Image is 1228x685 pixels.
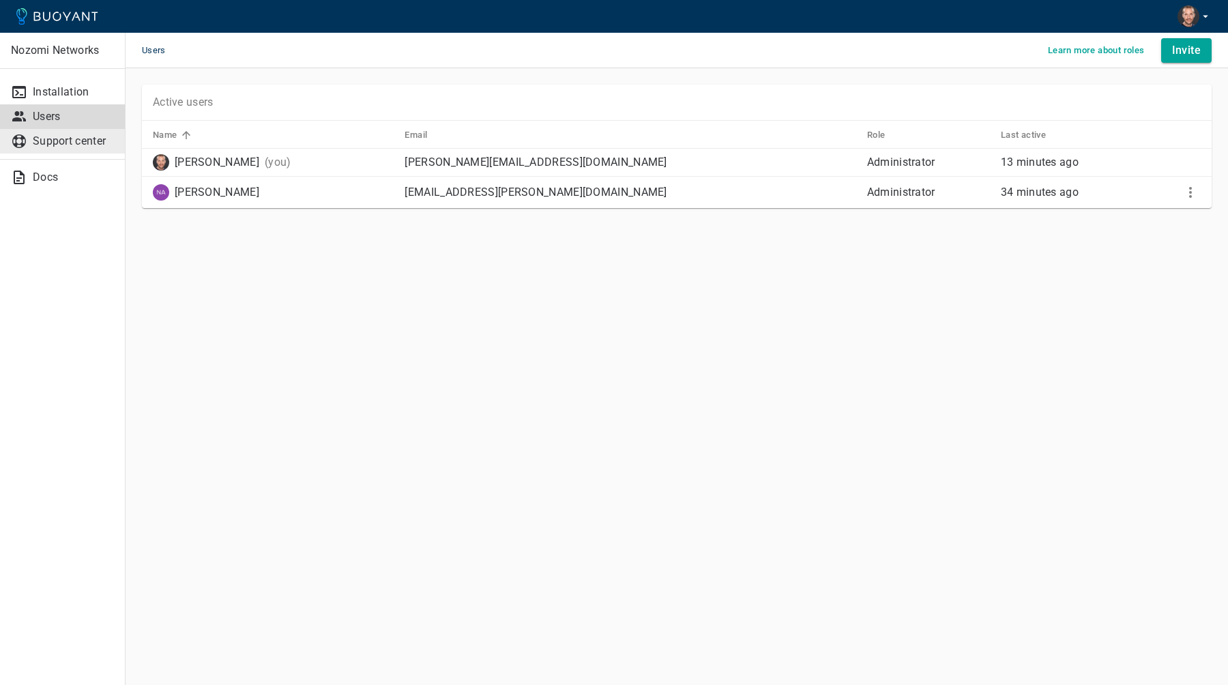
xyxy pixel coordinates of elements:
span: Name [153,129,195,141]
p: [PERSON_NAME][EMAIL_ADDRESS][DOMAIN_NAME] [405,156,856,169]
h5: Email [405,130,427,141]
h5: Name [153,130,177,141]
span: Users [142,33,182,68]
p: (you) [265,156,291,169]
span: Role [867,129,903,141]
img: Luca Zacchetti [1178,5,1199,27]
relative-time: 34 minutes ago [1001,186,1079,199]
p: Users [33,110,114,123]
span: Last active [1001,129,1064,141]
h5: Role [867,130,886,141]
div: Luca Zacchetti [153,154,259,171]
button: Invite [1161,38,1212,63]
span: Tue, 02 Sep 2025 09:37:01 CEST / Tue, 02 Sep 2025 07:37:01 UTC [1001,186,1079,199]
p: Support center [33,134,114,148]
button: More [1180,182,1201,203]
p: Active users [153,96,214,109]
p: Docs [33,171,114,184]
p: Administrator [867,156,990,169]
h5: Learn more about roles [1048,45,1145,56]
img: natalino.picone@nozominetworks.com [153,184,169,201]
button: Learn more about roles [1042,40,1150,61]
p: Administrator [867,186,990,199]
span: Email [405,129,445,141]
a: Learn more about roles [1042,43,1150,56]
p: [EMAIL_ADDRESS][PERSON_NAME][DOMAIN_NAME] [405,186,856,199]
h5: Last active [1001,130,1046,141]
img: luca.zacchetti@nozominetworks.com [153,154,169,171]
h4: Invite [1172,44,1201,57]
p: [PERSON_NAME] [175,156,259,169]
p: Nozomi Networks [11,44,114,57]
p: Installation [33,85,114,99]
relative-time: 13 minutes ago [1001,156,1079,169]
p: [PERSON_NAME] [175,186,259,199]
div: Natalino Picone [153,184,259,201]
span: Tue, 02 Sep 2025 09:57:57 CEST / Tue, 02 Sep 2025 07:57:57 UTC [1001,156,1079,169]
